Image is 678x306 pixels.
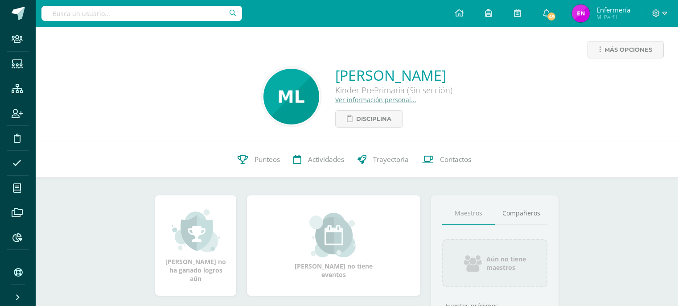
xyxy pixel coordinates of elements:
[604,41,652,58] span: Más opciones
[255,155,280,164] span: Punteos
[588,41,664,58] a: Más opciones
[335,110,403,128] a: Disciplina
[164,208,227,283] div: [PERSON_NAME] no ha ganado logros aún
[289,213,378,279] div: [PERSON_NAME] no tiene eventos
[495,202,547,225] a: Compañeros
[335,95,416,104] a: Ver información personal...
[596,5,630,14] span: Enfermería
[486,255,526,272] span: Aún no tiene maestros
[335,66,452,85] a: [PERSON_NAME]
[172,208,220,253] img: achievement_small.png
[263,69,319,124] img: d71599a6300311ccedb61a15d06f6461.png
[415,142,478,178] a: Contactos
[440,155,471,164] span: Contactos
[308,155,344,164] span: Actividades
[231,142,287,178] a: Punteos
[596,13,630,21] span: Mi Perfil
[356,111,391,127] span: Disciplina
[41,6,242,21] input: Busca un usuario...
[572,4,590,22] img: 9282fce470099ad46d32b14798152acb.png
[309,213,358,257] img: event_small.png
[351,142,415,178] a: Trayectoria
[464,254,482,272] img: users_icon.png
[287,142,351,178] a: Actividades
[335,85,452,95] div: Kinder PrePrimaria (Sin sección)
[547,12,556,21] span: 49
[442,202,495,225] a: Maestros
[373,155,409,164] span: Trayectoria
